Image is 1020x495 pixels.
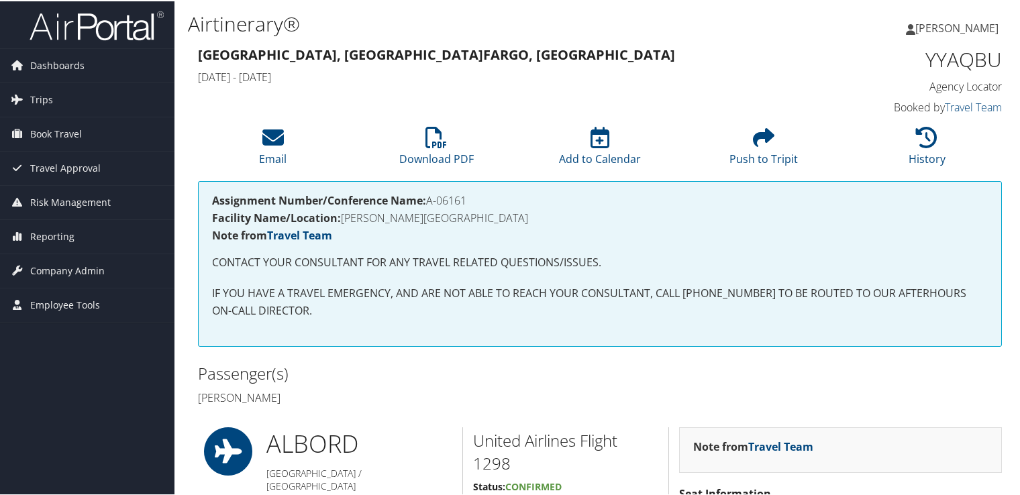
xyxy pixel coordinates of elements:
a: [PERSON_NAME] [906,7,1012,47]
img: airportal-logo.png [30,9,164,40]
h1: ALB ORD [266,426,452,459]
strong: Note from [212,227,332,241]
h1: YYAQBU [816,44,1002,72]
strong: Assignment Number/Conference Name: [212,192,426,207]
h4: [PERSON_NAME] [198,389,590,404]
h2: United Airlines Flight 1298 [473,428,658,473]
strong: Facility Name/Location: [212,209,341,224]
span: Trips [30,82,53,115]
h5: [GEOGRAPHIC_DATA] / [GEOGRAPHIC_DATA] [266,465,452,492]
strong: [GEOGRAPHIC_DATA], [GEOGRAPHIC_DATA] Fargo, [GEOGRAPHIC_DATA] [198,44,675,62]
a: Download PDF [399,133,474,165]
a: Push to Tripit [729,133,798,165]
h1: Airtinerary® [188,9,737,37]
h4: A-06161 [212,194,988,205]
h4: Agency Locator [816,78,1002,93]
span: Book Travel [30,116,82,150]
a: Travel Team [748,438,813,453]
a: Add to Calendar [559,133,641,165]
h4: [DATE] - [DATE] [198,68,796,83]
span: Dashboards [30,48,85,81]
a: Travel Team [267,227,332,241]
span: Confirmed [505,479,562,492]
p: CONTACT YOUR CONSULTANT FOR ANY TRAVEL RELATED QUESTIONS/ISSUES. [212,253,988,270]
h4: Booked by [816,99,1002,113]
span: Risk Management [30,184,111,218]
a: History [909,133,946,165]
p: IF YOU HAVE A TRAVEL EMERGENCY, AND ARE NOT ABLE TO REACH YOUR CONSULTANT, CALL [PHONE_NUMBER] TO... [212,284,988,318]
a: Email [259,133,287,165]
strong: Note from [693,438,813,453]
a: Travel Team [945,99,1002,113]
h2: Passenger(s) [198,361,590,384]
span: [PERSON_NAME] [915,19,999,34]
h4: [PERSON_NAME][GEOGRAPHIC_DATA] [212,211,988,222]
span: Employee Tools [30,287,100,321]
span: Travel Approval [30,150,101,184]
strong: Status: [473,479,505,492]
span: Reporting [30,219,74,252]
span: Company Admin [30,253,105,286]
